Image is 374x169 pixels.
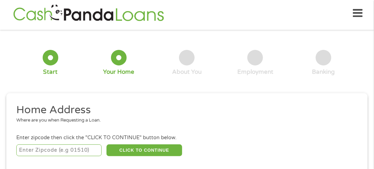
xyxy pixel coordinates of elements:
[16,144,102,156] input: Enter Zipcode (e.g 01510)
[43,68,58,76] div: Start
[16,103,353,117] h2: Home Address
[237,68,273,76] div: Employment
[107,144,182,156] button: CLICK TO CONTINUE
[16,134,358,142] div: Enter zipcode then click the "CLICK TO CONTINUE" button below.
[11,3,166,23] img: GetLoanNow Logo
[172,68,202,76] div: About You
[16,117,353,124] div: Where are you when Requesting a Loan.
[312,68,335,76] div: Banking
[103,68,134,76] div: Your Home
